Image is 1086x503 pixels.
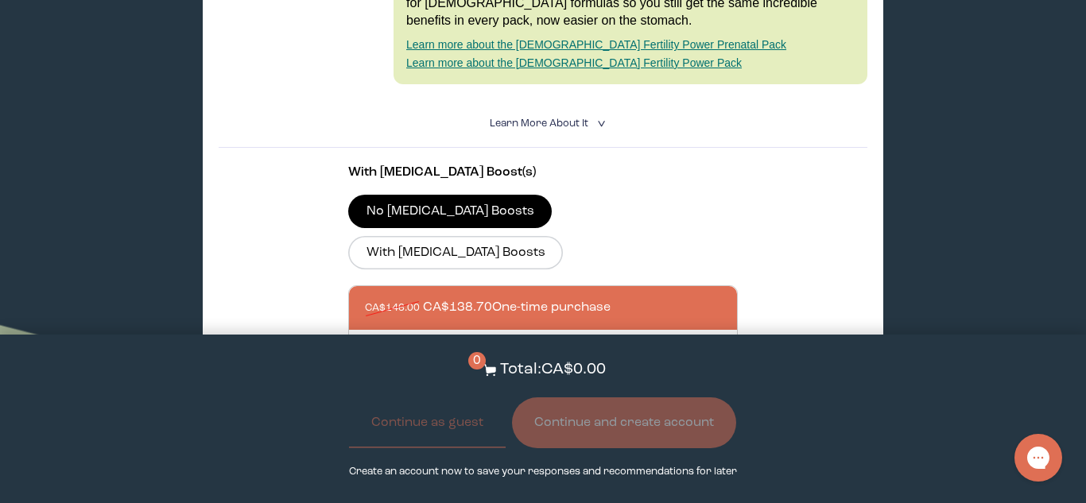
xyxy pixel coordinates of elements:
iframe: Gorgias live chat messenger [1006,428,1070,487]
span: Learn More About it [490,118,588,129]
i: < [592,119,607,128]
label: With [MEDICAL_DATA] Boosts [348,236,563,269]
button: Continue and create account [512,397,736,448]
button: Continue as guest [349,397,506,448]
p: With [MEDICAL_DATA] Boost(s) [348,164,738,182]
span: 0 [468,352,486,370]
label: No [MEDICAL_DATA] Boosts [348,195,552,228]
a: Learn more about the [DEMOGRAPHIC_DATA] Fertility Power Prenatal Pack [406,38,786,51]
a: Learn more about the [DEMOGRAPHIC_DATA] Fertility Power Pack [406,56,742,69]
summary: Learn More About it < [490,116,596,131]
p: Create an account now to save your responses and recommendations for later [349,464,737,479]
p: Total: CA$0.00 [500,358,606,381]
